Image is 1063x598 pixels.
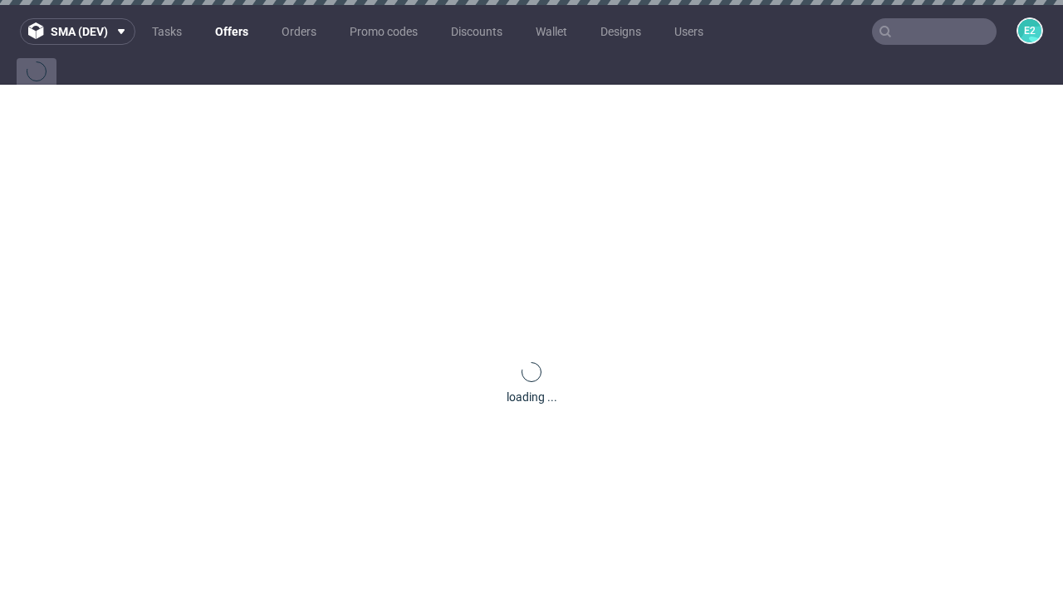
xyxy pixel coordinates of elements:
figcaption: e2 [1018,19,1041,42]
a: Offers [205,18,258,45]
a: Promo codes [340,18,428,45]
button: sma (dev) [20,18,135,45]
a: Wallet [526,18,577,45]
a: Designs [590,18,651,45]
a: Tasks [142,18,192,45]
span: sma (dev) [51,26,108,37]
div: loading ... [507,389,557,405]
a: Orders [272,18,326,45]
a: Discounts [441,18,512,45]
a: Users [664,18,713,45]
